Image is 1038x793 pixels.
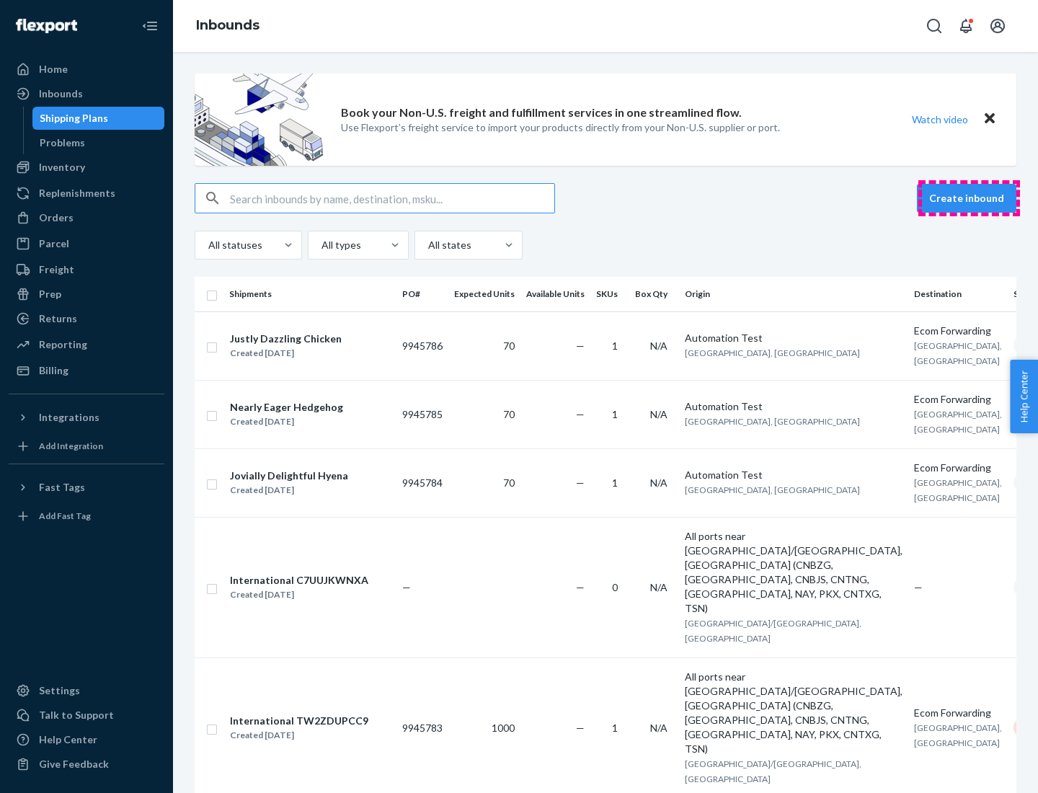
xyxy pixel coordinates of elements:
span: 1 [612,340,618,352]
a: Add Fast Tag [9,505,164,528]
div: Give Feedback [39,757,109,771]
td: 9945785 [396,380,448,448]
p: Book your Non-U.S. freight and fulfillment services in one streamlined flow. [341,105,742,121]
span: — [576,408,585,420]
button: Integrations [9,406,164,429]
th: Shipments [223,277,396,311]
div: All ports near [GEOGRAPHIC_DATA]/[GEOGRAPHIC_DATA], [GEOGRAPHIC_DATA] (CNBZG, [GEOGRAPHIC_DATA], ... [685,529,902,616]
span: N/A [650,581,667,593]
div: International TW2ZDUPCC9 [230,714,368,728]
a: Returns [9,307,164,330]
div: Created [DATE] [230,588,368,602]
span: [GEOGRAPHIC_DATA], [GEOGRAPHIC_DATA] [685,416,860,427]
button: Fast Tags [9,476,164,499]
a: Inventory [9,156,164,179]
span: 1 [612,408,618,420]
a: Billing [9,359,164,382]
div: Jovially Delightful Hyena [230,469,348,483]
a: Help Center [9,728,164,751]
div: Problems [40,136,85,150]
th: Box Qty [629,277,679,311]
th: PO# [396,277,448,311]
span: — [576,340,585,352]
div: Created [DATE] [230,728,368,743]
span: [GEOGRAPHIC_DATA]/[GEOGRAPHIC_DATA], [GEOGRAPHIC_DATA] [685,758,861,784]
div: Billing [39,363,68,378]
div: Returns [39,311,77,326]
a: Orders [9,206,164,229]
span: 70 [503,477,515,489]
div: Justly Dazzling Chicken [230,332,342,346]
span: — [914,581,923,593]
span: 1 [612,722,618,734]
span: — [576,477,585,489]
button: Create inbound [917,184,1016,213]
div: Talk to Support [39,708,114,722]
span: 1 [612,477,618,489]
div: Automation Test [685,331,902,345]
div: Ecom Forwarding [914,706,1002,720]
button: Close [980,109,999,130]
div: International C7UUJKWNXA [230,573,368,588]
span: N/A [650,477,667,489]
span: [GEOGRAPHIC_DATA]/[GEOGRAPHIC_DATA], [GEOGRAPHIC_DATA] [685,618,861,644]
td: 9945786 [396,311,448,380]
div: Orders [39,211,74,225]
th: SKUs [590,277,629,311]
span: N/A [650,340,667,352]
button: Open account menu [983,12,1012,40]
img: Flexport logo [16,19,77,33]
div: Fast Tags [39,480,85,495]
div: Home [39,62,68,76]
span: N/A [650,722,667,734]
div: Inventory [39,160,85,174]
span: N/A [650,408,667,420]
a: Prep [9,283,164,306]
div: Ecom Forwarding [914,461,1002,475]
ol: breadcrumbs [185,5,271,47]
button: Open Search Box [920,12,949,40]
span: — [402,581,411,593]
input: All states [427,238,428,252]
th: Origin [679,277,908,311]
a: Add Integration [9,435,164,458]
span: [GEOGRAPHIC_DATA], [GEOGRAPHIC_DATA] [914,722,1002,748]
button: Watch video [902,109,977,130]
button: Open notifications [951,12,980,40]
p: Use Flexport’s freight service to import your products directly from your Non-U.S. supplier or port. [341,120,780,135]
div: Help Center [39,732,97,747]
a: Talk to Support [9,704,164,727]
div: All ports near [GEOGRAPHIC_DATA]/[GEOGRAPHIC_DATA], [GEOGRAPHIC_DATA] (CNBZG, [GEOGRAPHIC_DATA], ... [685,670,902,756]
span: [GEOGRAPHIC_DATA], [GEOGRAPHIC_DATA] [914,340,1002,366]
a: Problems [32,131,165,154]
span: — [576,581,585,593]
span: 0 [612,581,618,593]
span: Help Center [1010,360,1038,433]
a: Freight [9,258,164,281]
span: [GEOGRAPHIC_DATA], [GEOGRAPHIC_DATA] [685,347,860,358]
div: Shipping Plans [40,111,108,125]
span: 70 [503,340,515,352]
div: Add Fast Tag [39,510,91,522]
div: Freight [39,262,74,277]
div: Replenishments [39,186,115,200]
button: Close Navigation [136,12,164,40]
span: 70 [503,408,515,420]
div: Prep [39,287,61,301]
span: — [576,722,585,734]
input: All types [320,238,321,252]
input: All statuses [207,238,208,252]
a: Home [9,58,164,81]
div: Automation Test [685,468,902,482]
span: [GEOGRAPHIC_DATA], [GEOGRAPHIC_DATA] [914,477,1002,503]
span: 1000 [492,722,515,734]
div: Settings [39,683,80,698]
div: Automation Test [685,399,902,414]
div: Parcel [39,236,69,251]
a: Inbounds [9,82,164,105]
th: Available Units [520,277,590,311]
a: Reporting [9,333,164,356]
button: Give Feedback [9,753,164,776]
div: Integrations [39,410,99,425]
th: Expected Units [448,277,520,311]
